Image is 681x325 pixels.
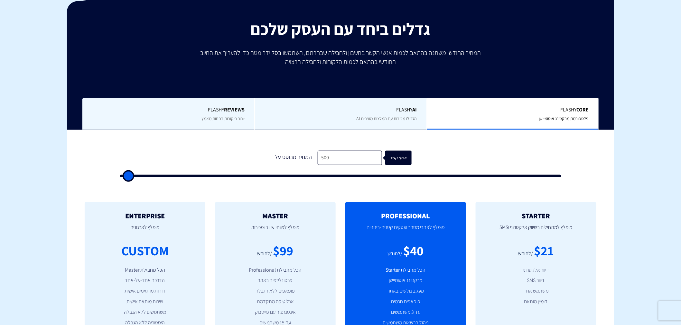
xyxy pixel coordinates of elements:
[94,309,196,316] li: משתמשים ללא הגבלה
[94,212,196,220] h2: ENTERPRISE
[225,298,326,305] li: אנליטיקה מתקדמת
[437,106,589,114] span: Flashy
[355,277,456,284] li: מרקטינג אוטומיישן
[534,242,554,260] div: $21
[388,250,403,258] div: /לחודש
[355,220,456,242] p: מומלץ לאתרי מסחר ועסקים קטנים-בינוניים
[485,220,587,242] p: מומלץ למתחילים בשיווק אלקטרוני וSMS
[518,250,533,258] div: /לחודש
[92,106,245,114] span: Flashy
[485,298,587,305] li: דומיין מותאם
[356,116,417,121] span: הגדילו מכירות עם המלצות מוצרים AI
[94,287,196,295] li: דוחות מותאמים אישית
[265,106,417,114] span: Flashy
[94,277,196,284] li: הדרכה אחד-על-אחד
[577,106,589,113] b: Core
[355,287,456,295] li: מעקב גולשים באתר
[201,116,245,121] span: יותר ביקורות בפחות מאמץ
[225,212,326,220] h2: MASTER
[257,250,272,258] div: /לחודש
[196,48,485,66] p: המחיר החודשי משתנה בהתאם לכמות אנשי הקשר בחשבון ולחבילה שבחרתם, השתמשו בסליידר מטה כדי להעריך את ...
[273,242,294,260] div: $99
[539,116,589,121] span: פלטפורמת מרקטינג אוטומיישן
[394,151,421,165] div: אנשי קשר
[355,309,456,316] li: עד 3 משתמשים
[225,287,326,295] li: פופאפים ללא הגבלה
[121,242,169,260] div: CUSTOM
[225,309,326,316] li: אינטגרציה עם פייסבוק
[355,298,456,305] li: פופאפים חכמים
[225,277,326,284] li: פרסונליזציה באתר
[94,220,196,242] p: מומלץ לארגונים
[485,277,587,284] li: דיוור SMS
[485,267,587,274] li: דיוור אלקטרוני
[225,220,326,242] p: מומלץ לצוותי שיווק ומכירות
[355,212,456,220] h2: PROFESSIONAL
[485,287,587,295] li: משתמש אחד
[404,242,424,260] div: $40
[94,298,196,305] li: שירות מותאם אישית
[485,212,587,220] h2: STARTER
[269,151,318,165] div: המחיר מבוסס על
[355,267,456,274] li: הכל מחבילת Starter
[412,106,417,113] b: AI
[72,20,609,38] h2: גדלים ביחד עם העסק שלכם
[94,267,196,274] li: הכל מחבילת Master
[224,106,245,113] b: REVIEWS
[225,267,326,274] li: הכל מחבילת Professional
